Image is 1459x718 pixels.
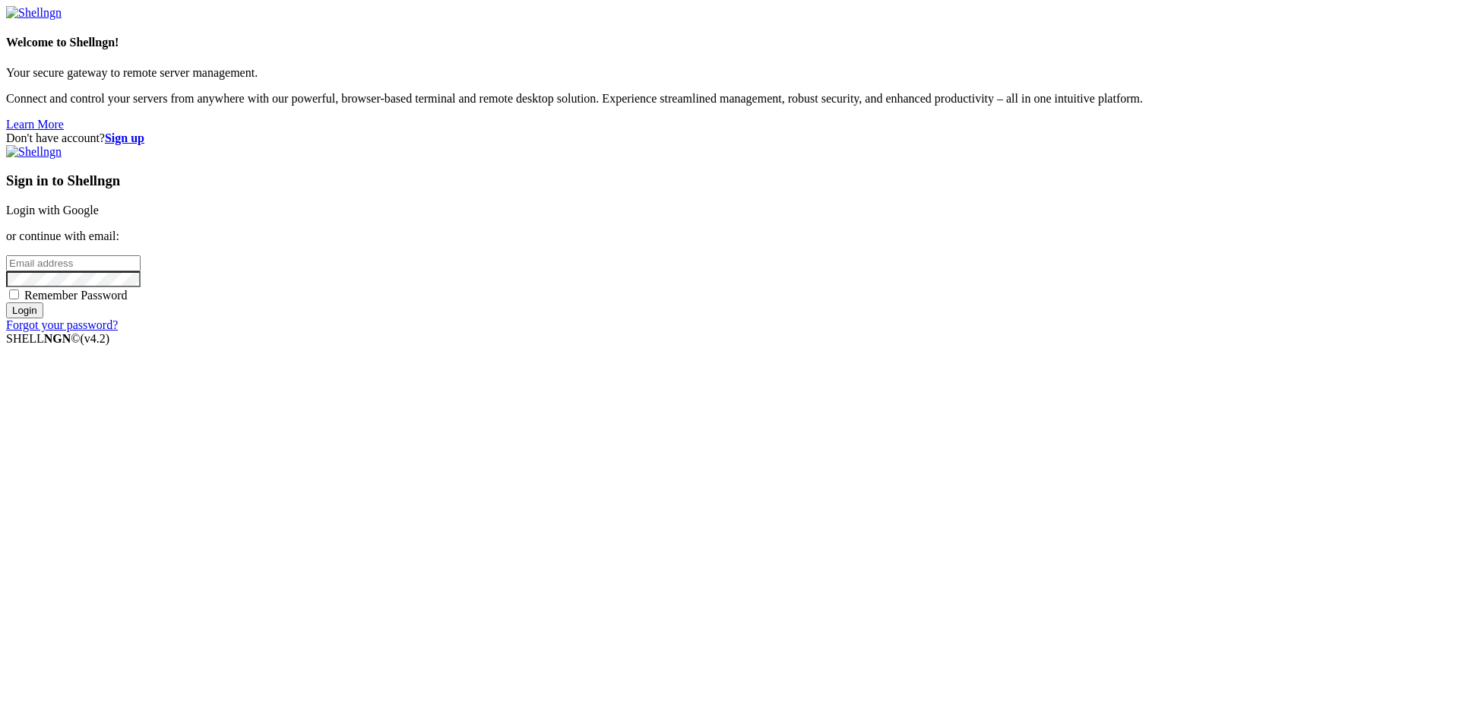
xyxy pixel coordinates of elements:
a: Learn More [6,118,64,131]
p: Connect and control your servers from anywhere with our powerful, browser-based terminal and remo... [6,92,1453,106]
a: Login with Google [6,204,99,217]
b: NGN [44,332,71,345]
input: Login [6,302,43,318]
a: Sign up [105,131,144,144]
input: Remember Password [9,289,19,299]
div: Don't have account? [6,131,1453,145]
img: Shellngn [6,6,62,20]
p: Your secure gateway to remote server management. [6,66,1453,80]
span: 4.2.0 [81,332,110,345]
p: or continue with email: [6,229,1453,243]
h3: Sign in to Shellngn [6,172,1453,189]
input: Email address [6,255,141,271]
span: SHELL © [6,332,109,345]
a: Forgot your password? [6,318,118,331]
h4: Welcome to Shellngn! [6,36,1453,49]
span: Remember Password [24,289,128,302]
img: Shellngn [6,145,62,159]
